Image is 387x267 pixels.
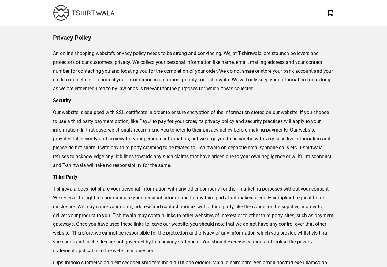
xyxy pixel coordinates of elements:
[53,5,114,21] img: TW-LOGO-400-104.png
[53,185,334,255] p: T-shirtwala does not share your personal information with any other company for their marketing p...
[53,174,77,180] strong: Third Party
[53,98,71,103] strong: Security
[53,108,334,170] p: Our website is equipped with SSL certificate in order to ensure encryption of the information sto...
[53,33,334,42] h1: Privacy Policy
[53,49,334,93] p: An online shopping website’s privacy policy needs to be strong and convincing. We, at T-shirtwala...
